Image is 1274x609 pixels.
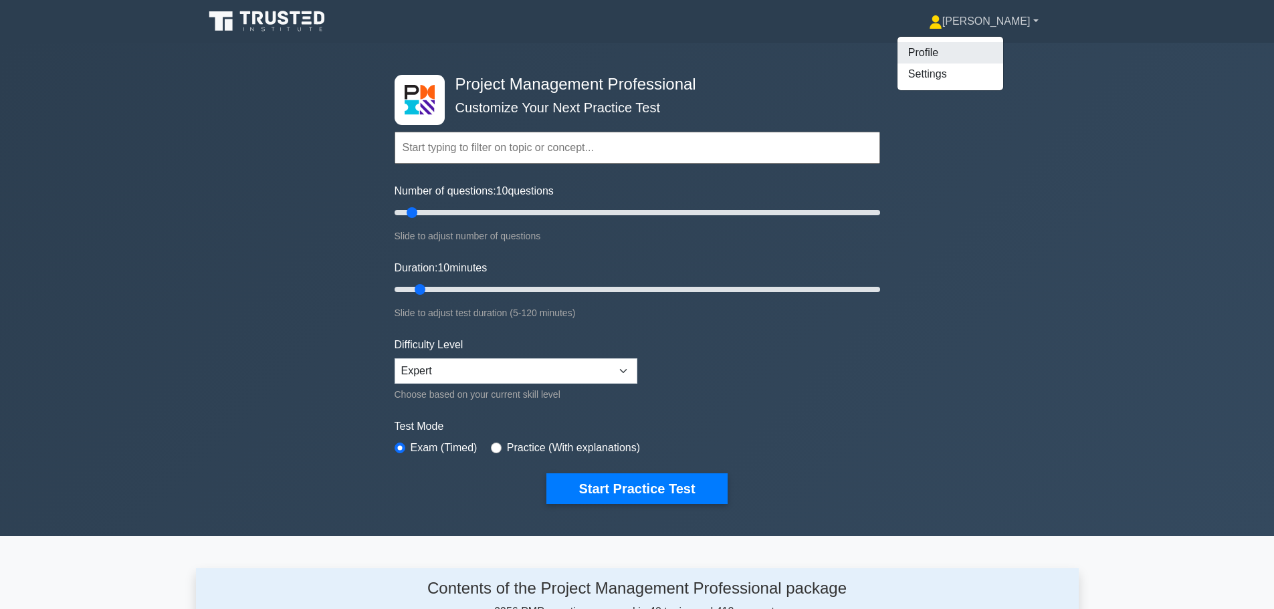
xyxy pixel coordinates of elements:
span: 10 [496,185,508,197]
h4: Contents of the Project Management Professional package [322,579,952,598]
input: Start typing to filter on topic or concept... [395,132,880,164]
label: Test Mode [395,418,880,435]
div: Slide to adjust number of questions [395,228,880,244]
label: Exam (Timed) [411,440,477,456]
label: Practice (With explanations) [507,440,640,456]
a: [PERSON_NAME] [897,8,1071,35]
div: Choose based on your current skill level [395,386,637,402]
label: Number of questions: questions [395,183,554,199]
ul: [PERSON_NAME] [897,36,1004,91]
label: Duration: minutes [395,260,488,276]
a: Profile [897,42,1003,64]
button: Start Practice Test [546,473,727,504]
div: Slide to adjust test duration (5-120 minutes) [395,305,880,321]
h4: Project Management Professional [450,75,815,94]
span: 10 [437,262,449,273]
a: Settings [897,64,1003,85]
label: Difficulty Level [395,337,463,353]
